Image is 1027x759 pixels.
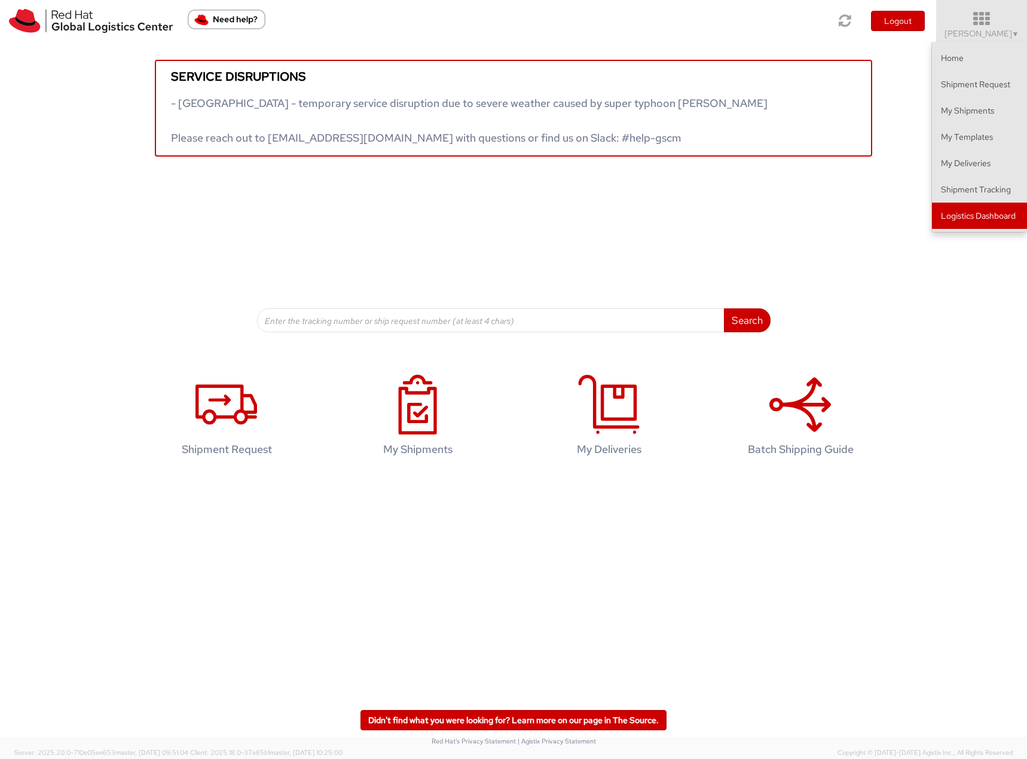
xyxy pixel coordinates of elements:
[155,60,872,157] a: Service disruptions - [GEOGRAPHIC_DATA] - temporary service disruption due to severe weather caus...
[518,737,596,745] a: | Agistix Privacy Statement
[838,748,1013,758] span: Copyright © [DATE]-[DATE] Agistix Inc., All Rights Reserved
[9,9,173,33] img: rh-logistics-00dfa346123c4ec078e1.svg
[932,150,1027,176] a: My Deliveries
[871,11,925,31] button: Logout
[932,176,1027,203] a: Shipment Tracking
[724,308,771,332] button: Search
[190,748,343,757] span: Client: 2025.18.0-37e85b1
[932,71,1027,97] a: Shipment Request
[360,710,667,730] a: Didn't find what you were looking for? Learn more on our page in The Source.
[341,443,495,455] h4: My Shipments
[945,28,1019,39] span: [PERSON_NAME]
[257,308,725,332] input: Enter the tracking number or ship request number (at least 4 chars)
[932,203,1027,229] a: Logistics Dashboard
[932,97,1027,124] a: My Shipments
[188,10,265,29] button: Need help?
[532,443,686,455] h4: My Deliveries
[432,737,516,745] a: Red Hat's Privacy Statement
[328,362,508,474] a: My Shipments
[115,748,188,757] span: master, [DATE] 09:51:04
[149,443,304,455] h4: Shipment Request
[932,45,1027,71] a: Home
[519,362,699,474] a: My Deliveries
[171,96,768,145] span: - [GEOGRAPHIC_DATA] - temporary service disruption due to severe weather caused by super typhoon ...
[137,362,316,474] a: Shipment Request
[723,443,878,455] h4: Batch Shipping Guide
[14,748,188,757] span: Server: 2025.20.0-710e05ee653
[932,124,1027,150] a: My Templates
[711,362,890,474] a: Batch Shipping Guide
[171,70,856,83] h5: Service disruptions
[1012,29,1019,39] span: ▼
[270,748,343,757] span: master, [DATE] 10:25:00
